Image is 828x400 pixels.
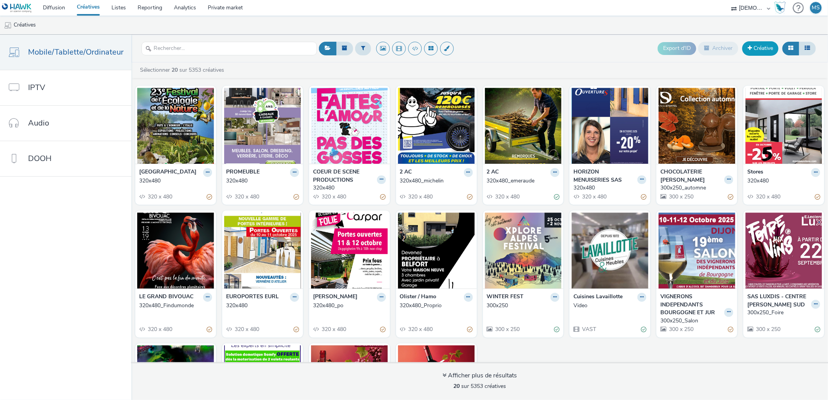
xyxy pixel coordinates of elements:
[658,88,735,164] img: 300x250_automne visual
[139,293,193,302] strong: LE GRAND BIVOUAC
[234,193,259,200] span: 320 x 480
[313,302,386,310] a: 320x480_po
[311,212,388,288] img: 320x480_po visual
[4,21,12,29] img: mobile
[226,293,279,302] strong: EUROPORTES EURL
[294,326,299,334] div: Partiellement valide
[495,193,520,200] span: 320 x 480
[487,302,557,310] div: 300x250
[226,177,296,185] div: 320x480
[573,168,635,184] strong: HORIZON MENUISERIES SAS
[313,184,383,192] div: 320x480
[573,302,646,310] a: Video
[660,293,722,317] strong: VIGNERONS INDEPENDANTS BOURGOGNE ET JUR
[226,302,299,310] a: 320x480
[658,42,696,55] button: Export d'ID
[581,326,596,333] span: VAST
[2,3,32,13] img: undefined Logo
[487,168,499,177] strong: 2 AC
[400,302,470,310] div: 320x480_Proprio
[745,88,822,164] img: 320x480 visual
[641,326,646,334] div: Valide
[207,326,212,334] div: Partiellement valide
[313,168,375,184] strong: COEUR DE SCENE PRODUCTIONS
[467,326,473,334] div: Partiellement valide
[815,193,820,201] div: Partiellement valide
[226,168,260,177] strong: PROMEUBLE
[571,212,648,288] img: Video visual
[747,168,763,177] strong: Stores
[28,153,51,164] span: DOOH
[774,2,786,14] img: Hawk Academy
[147,326,172,333] span: 320 x 480
[313,302,383,310] div: 320x480_po
[755,326,780,333] span: 300 x 250
[782,42,799,55] button: Grille
[573,302,643,310] div: Video
[172,66,178,74] strong: 20
[226,177,299,185] a: 320x480
[400,293,437,302] strong: Olister / Hamo
[742,41,778,55] a: Créative
[321,193,346,200] span: 320 x 480
[573,293,623,302] strong: Cuisines Lavaillotte
[812,2,820,14] div: MS
[641,193,646,201] div: Partiellement valide
[573,184,646,192] a: 320x480
[495,326,520,333] span: 300 x 250
[660,184,733,192] a: 300x250_automne
[224,88,301,164] img: 320x480 visual
[311,88,388,164] img: 320x480 visual
[668,326,694,333] span: 300 x 250
[294,193,299,201] div: Partiellement valide
[453,382,460,390] strong: 20
[747,177,820,185] a: 320x480
[573,184,643,192] div: 320x480
[224,212,301,288] img: 320x480 visual
[137,88,214,164] img: 320x480 visual
[581,193,607,200] span: 320 x 480
[554,193,559,201] div: Valide
[554,326,559,334] div: Valide
[147,193,172,200] span: 320 x 480
[28,82,45,93] span: IPTV
[398,212,475,288] img: 320x480_Proprio visual
[400,177,470,185] div: 320x480_michelin
[137,212,214,288] img: 320x480_Findumonde visual
[747,177,817,185] div: 320x480
[139,66,227,74] a: Sélectionner sur 5353 créatives
[485,88,562,164] img: 320x480_emeraude visual
[660,168,722,184] strong: CHOCOLATERIE [PERSON_NAME]
[139,177,212,185] a: 320x480
[487,302,560,310] a: 300x250
[28,117,49,129] span: Audio
[487,177,560,185] a: 320x480_emeraude
[139,168,196,177] strong: [GEOGRAPHIC_DATA]
[467,193,473,201] div: Partiellement valide
[660,184,730,192] div: 300x250_automne
[234,326,259,333] span: 320 x 480
[408,326,433,333] span: 320 x 480
[698,42,738,55] button: Archiver
[799,42,816,55] button: Liste
[660,317,733,325] a: 300x250_Salon
[453,382,506,390] span: sur 5353 créatives
[400,302,473,310] a: 320x480_Proprio
[380,193,386,201] div: Partiellement valide
[313,184,386,192] a: 320x480
[747,309,820,317] a: 300x250_Foire
[668,193,694,200] span: 300 x 250
[408,193,433,200] span: 320 x 480
[321,326,346,333] span: 320 x 480
[658,212,735,288] img: 300x250_Salon visual
[660,317,730,325] div: 300x250_Salon
[398,88,475,164] img: 320x480_michelin visual
[485,212,562,288] img: 300x250 visual
[747,293,809,309] strong: SAS LUXDIS - CENTRE [PERSON_NAME] SUD
[571,88,648,164] img: 320x480 visual
[815,326,820,334] div: Valide
[142,42,317,55] input: Rechercher...
[139,302,212,310] a: 320x480_Findumonde
[28,46,124,58] span: Mobile/Tablette/Ordinateur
